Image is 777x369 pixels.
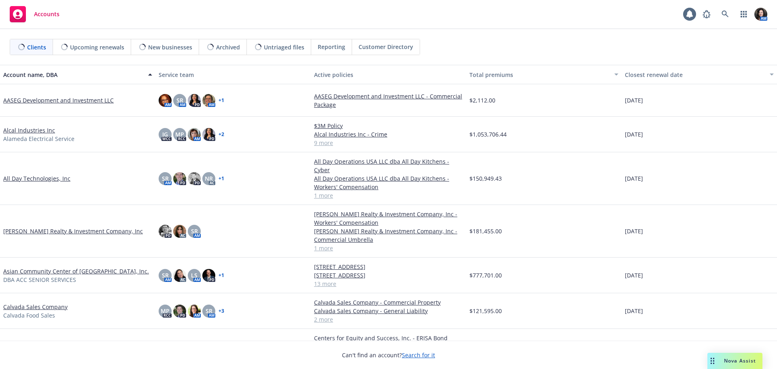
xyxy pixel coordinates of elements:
span: [DATE] [625,96,643,105]
span: [DATE] [625,174,643,183]
a: [PERSON_NAME] Realty & Investment Company, Inc - Commercial Umbrella [314,227,463,244]
a: Search [717,6,733,22]
img: photo [173,225,186,238]
span: SR [162,271,169,279]
img: photo [202,128,215,141]
a: Accounts [6,3,63,26]
span: [DATE] [625,307,643,315]
a: Asian Community Center of [GEOGRAPHIC_DATA], Inc. [3,267,149,275]
a: Alcal Industries Inc - Crime [314,130,463,139]
div: Total premiums [469,70,609,79]
img: photo [188,128,201,141]
img: photo [173,172,186,185]
a: Centers for Equity and Success, Inc. - ERISA Bond [314,334,463,342]
span: NR [205,174,213,183]
button: Service team [155,65,311,84]
img: photo [159,94,172,107]
span: MP [175,130,184,139]
a: Search for it [402,351,435,359]
span: $2,112.00 [469,96,495,105]
img: photo [188,172,201,185]
span: SR [191,227,198,235]
a: AASEG Development and Investment LLC - Commercial Package [314,92,463,109]
span: Alameda Electrical Service [3,134,74,143]
button: Closest renewal date [622,65,777,84]
button: Nova Assist [707,353,762,369]
a: [STREET_ADDRESS] [314,262,463,271]
span: LS [191,271,197,279]
span: Accounts [34,11,59,17]
span: SR [162,174,169,183]
span: [DATE] [625,227,643,235]
a: 1 more [314,244,463,252]
a: + 1 [219,98,224,103]
div: Drag to move [707,353,718,369]
span: MP [161,307,170,315]
a: All Day Operations USA LLC dba All Day Kitchens - Workers' Compensation [314,174,463,191]
a: 9 more [314,139,463,147]
span: [DATE] [625,130,643,139]
span: DBA ACC SENIOR SERVICES [3,275,76,284]
span: SR [176,96,183,105]
span: $121,595.00 [469,307,502,315]
img: photo [202,269,215,282]
button: Total premiums [466,65,622,84]
img: photo [188,305,201,318]
span: [DATE] [625,271,643,279]
a: [PERSON_NAME] Realty & Investment Company, Inc - Workers' Compensation [314,210,463,227]
span: $150,949.43 [469,174,502,183]
span: Clients [27,43,46,51]
span: Nova Assist [724,357,756,364]
span: Untriaged files [264,43,304,51]
img: photo [754,8,767,21]
a: Calvada Sales Company - Commercial Property [314,298,463,307]
span: $181,455.00 [469,227,502,235]
a: Calvada Sales Company [3,303,68,311]
span: Customer Directory [359,43,413,51]
a: 2 more [314,315,463,324]
a: AASEG Development and Investment LLC [3,96,114,105]
a: All Day Technologies, Inc [3,174,70,183]
span: Archived [216,43,240,51]
a: + 1 [219,273,224,278]
a: 13 more [314,279,463,288]
img: photo [188,94,201,107]
img: photo [202,94,215,107]
span: $1,053,706.44 [469,130,507,139]
div: Active policies [314,70,463,79]
a: + 2 [219,132,224,137]
button: Active policies [311,65,466,84]
span: Reporting [318,43,345,51]
span: New businesses [148,43,192,51]
div: Closest renewal date [625,70,765,79]
a: All Day Operations USA LLC dba All Day Kitchens - Cyber [314,157,463,174]
img: photo [159,225,172,238]
a: Calvada Sales Company - General Liability [314,307,463,315]
span: JG [162,130,168,139]
span: Can't find an account? [342,351,435,359]
span: Upcoming renewals [70,43,124,51]
a: $3M Policy [314,122,463,130]
span: $777,701.00 [469,271,502,279]
div: Account name, DBA [3,70,143,79]
a: Switch app [736,6,752,22]
a: 1 more [314,191,463,200]
a: + 3 [219,309,224,314]
a: Alcal Industries Inc [3,126,55,134]
a: [PERSON_NAME] Realty & Investment Company, Inc [3,227,143,235]
img: photo [173,269,186,282]
span: SR [206,307,212,315]
span: Calvada Food Sales [3,311,55,320]
div: Service team [159,70,308,79]
a: Report a Bug [698,6,715,22]
a: + 1 [219,176,224,181]
img: photo [173,305,186,318]
a: [STREET_ADDRESS] [314,271,463,279]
